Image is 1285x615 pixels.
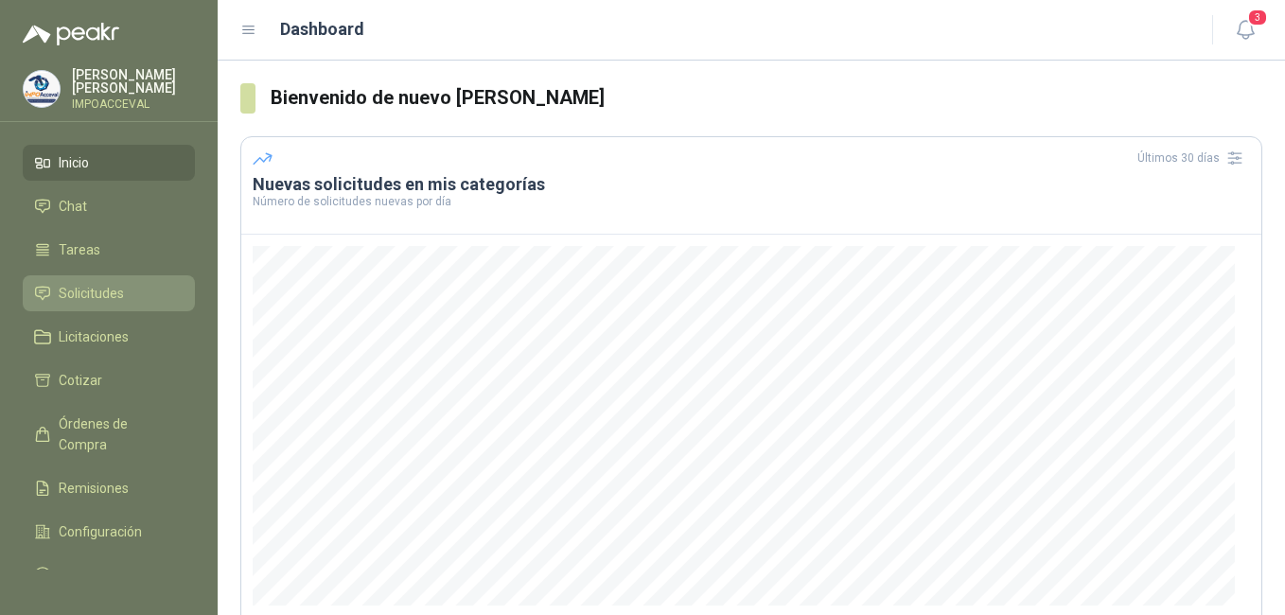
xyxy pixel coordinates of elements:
span: Configuración [59,521,142,542]
a: Configuración [23,514,195,550]
span: Tareas [59,239,100,260]
a: Cotizar [23,362,195,398]
a: Órdenes de Compra [23,406,195,463]
h3: Bienvenido de nuevo [PERSON_NAME] [271,83,1262,113]
div: Últimos 30 días [1137,143,1250,173]
p: IMPOACCEVAL [72,98,195,110]
span: Solicitudes [59,283,124,304]
span: Inicio [59,152,89,173]
span: Manuales y ayuda [59,565,167,586]
p: Número de solicitudes nuevas por día [253,196,1250,207]
span: Chat [59,196,87,217]
span: Órdenes de Compra [59,413,177,455]
img: Logo peakr [23,23,119,45]
a: Tareas [23,232,195,268]
a: Manuales y ayuda [23,557,195,593]
h1: Dashboard [280,16,364,43]
img: Company Logo [24,71,60,107]
a: Inicio [23,145,195,181]
h3: Nuevas solicitudes en mis categorías [253,173,1250,196]
span: 3 [1247,9,1268,26]
button: 3 [1228,13,1262,47]
a: Licitaciones [23,319,195,355]
p: [PERSON_NAME] [PERSON_NAME] [72,68,195,95]
a: Solicitudes [23,275,195,311]
span: Cotizar [59,370,102,391]
a: Remisiones [23,470,195,506]
span: Remisiones [59,478,129,499]
a: Chat [23,188,195,224]
span: Licitaciones [59,326,129,347]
